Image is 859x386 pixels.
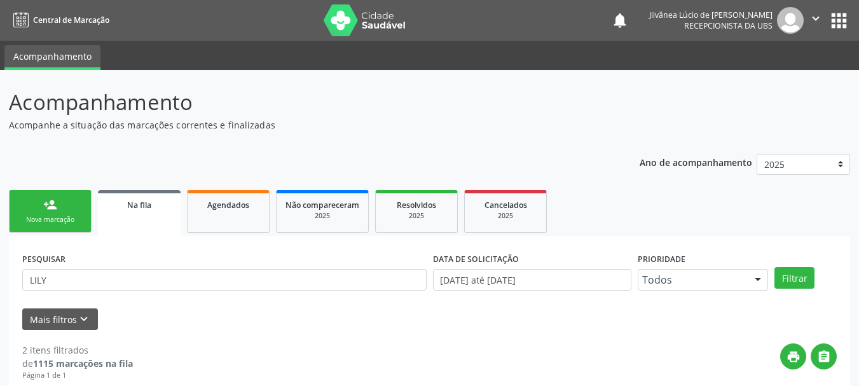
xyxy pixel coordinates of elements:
button: Mais filtroskeyboard_arrow_down [22,308,98,331]
a: Central de Marcação [9,10,109,31]
button:  [804,7,828,34]
p: Acompanhe a situação das marcações correntes e finalizadas [9,118,598,132]
div: Página 1 de 1 [22,370,133,381]
div: 2025 [474,211,537,221]
div: 2025 [285,211,359,221]
button: apps [828,10,850,32]
span: Recepcionista da UBS [684,20,773,31]
div: Jilvânea Lúcio de [PERSON_NAME] [649,10,773,20]
span: Resolvidos [397,200,436,210]
i:  [809,11,823,25]
span: Na fila [127,200,151,210]
span: Cancelados [484,200,527,210]
p: Ano de acompanhamento [640,154,752,170]
label: DATA DE SOLICITAÇÃO [433,249,519,269]
button: print [780,343,806,369]
a: Acompanhamento [4,45,100,70]
strong: 1115 marcações na fila [33,357,133,369]
button:  [811,343,837,369]
span: Central de Marcação [33,15,109,25]
span: Não compareceram [285,200,359,210]
i: keyboard_arrow_down [77,312,91,326]
span: Todos [642,273,742,286]
i: print [787,350,801,364]
div: 2 itens filtrados [22,343,133,357]
img: img [777,7,804,34]
button: notifications [611,11,629,29]
div: person_add [43,198,57,212]
div: de [22,357,133,370]
label: PESQUISAR [22,249,65,269]
div: 2025 [385,211,448,221]
span: Agendados [207,200,249,210]
div: Nova marcação [18,215,82,224]
label: Prioridade [638,249,685,269]
input: Selecione um intervalo [433,269,632,291]
p: Acompanhamento [9,86,598,118]
i:  [817,350,831,364]
button: Filtrar [774,267,814,289]
input: Nome, CNS [22,269,427,291]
